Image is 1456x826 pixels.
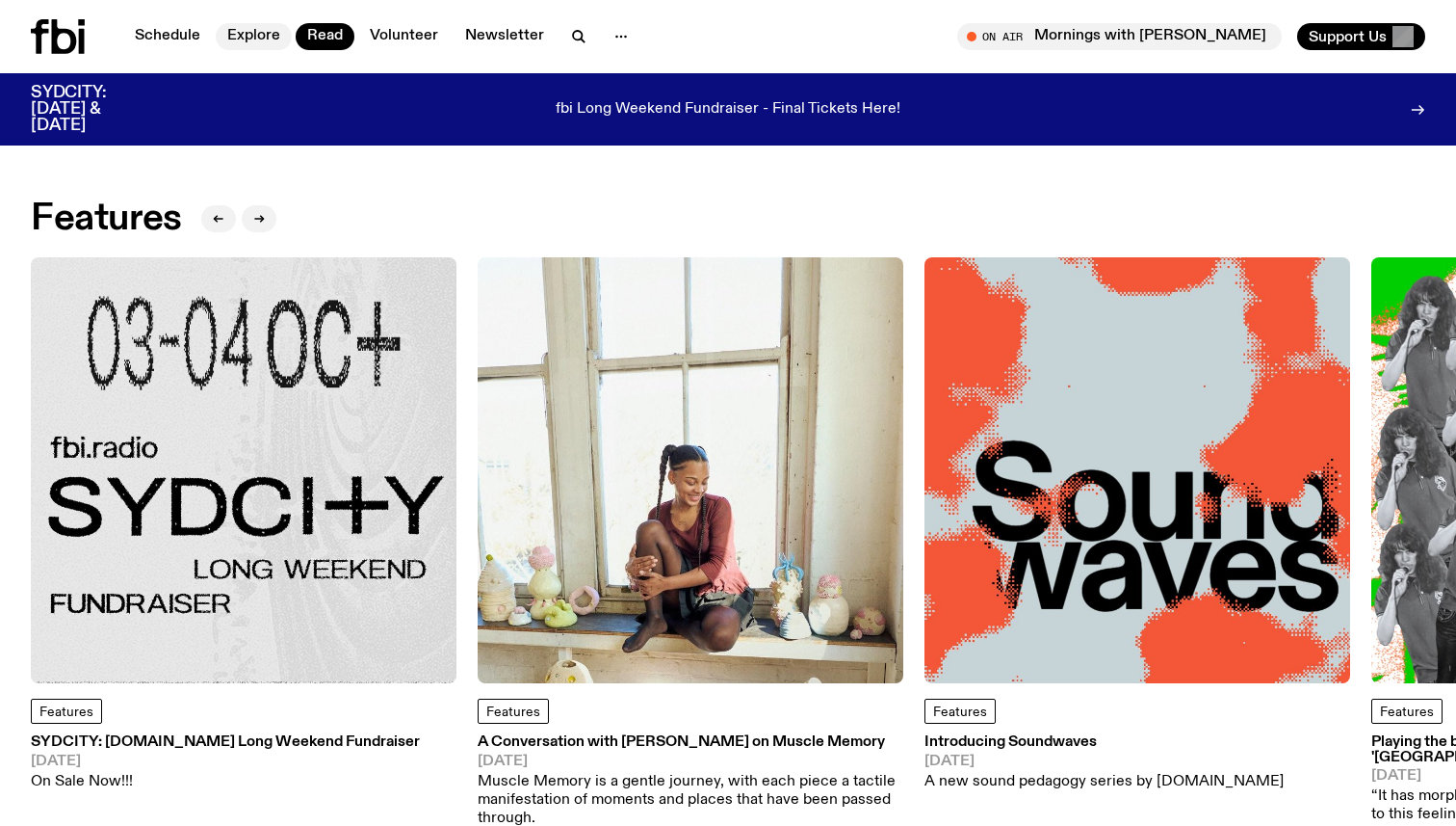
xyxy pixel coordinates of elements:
span: Support Us [1309,28,1387,45]
a: Newsletter [454,23,556,50]
h3: A Conversation with [PERSON_NAME] on Muscle Memory [478,735,903,750]
a: Features [924,699,996,724]
p: fbi Long Weekend Fundraiser - Final Tickets Here! [556,101,900,119]
h2: Features [31,201,182,236]
p: On Sale Now!!! [31,773,420,791]
a: Explore [216,23,292,50]
a: Features [31,699,102,724]
img: The text Sound waves, with one word stacked upon another, in black text on a bluish-gray backgrou... [924,257,1350,683]
a: Volunteer [358,23,450,50]
a: Schedule [123,23,212,50]
span: [DATE] [478,755,903,769]
a: Features [478,699,549,724]
span: [DATE] [31,755,420,769]
a: Features [1371,699,1443,724]
a: Introducing Soundwaves[DATE]A new sound pedagogy series by [DOMAIN_NAME] [924,735,1284,791]
a: Read [296,23,354,50]
img: Black text on gray background. Reading top to bottom: 03-04 OCT. fbi.radio SYDCITY LONG WEEKEND F... [31,257,456,683]
span: Features [933,706,987,719]
button: On AirMornings with [PERSON_NAME] [957,23,1282,50]
p: A new sound pedagogy series by [DOMAIN_NAME] [924,773,1284,791]
h3: SYDCITY: [DATE] & [DATE] [31,85,154,134]
h3: SYDCITY: [DOMAIN_NAME] Long Weekend Fundraiser [31,735,420,750]
span: Features [39,706,93,719]
button: Support Us [1297,23,1425,50]
h3: Introducing Soundwaves [924,735,1284,750]
span: [DATE] [924,755,1284,769]
a: SYDCITY: [DOMAIN_NAME] Long Weekend Fundraiser[DATE]On Sale Now!!! [31,735,420,791]
span: Features [1380,706,1434,719]
span: Features [486,706,540,719]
